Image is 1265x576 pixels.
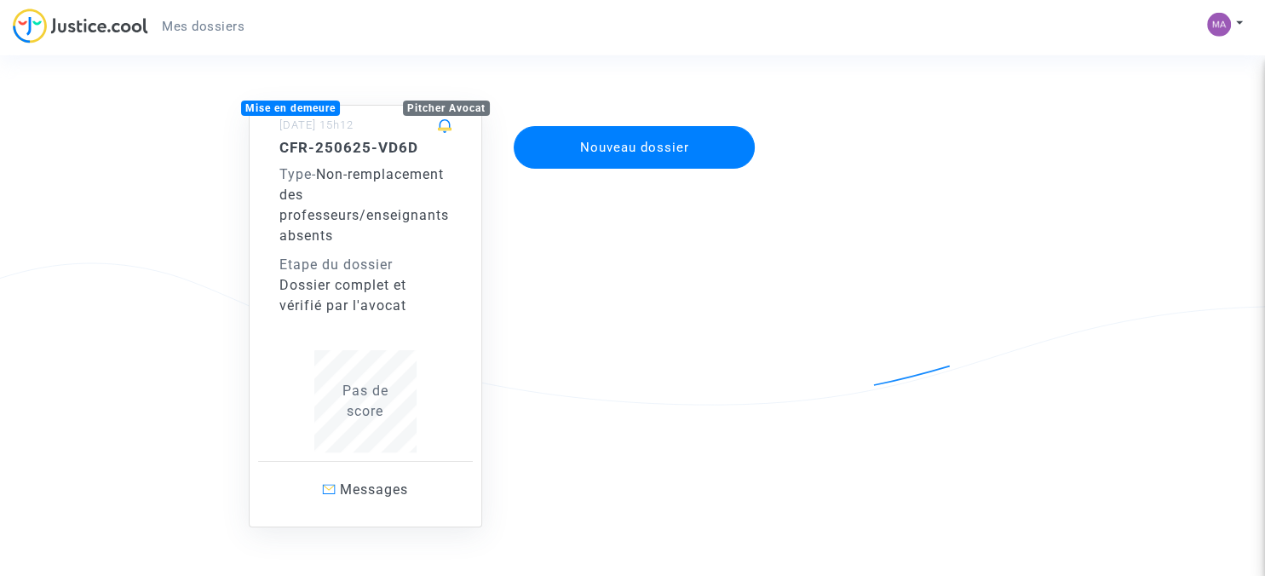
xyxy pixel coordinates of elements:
span: - [279,166,316,182]
span: Type [279,166,312,182]
div: Mise en demeure [241,101,340,116]
button: Nouveau dossier [514,126,756,169]
h5: CFR-250625-VD6D [279,139,451,156]
a: Messages [258,461,473,518]
a: Nouveau dossier [512,115,757,131]
div: Etape du dossier [279,255,451,275]
div: Pitcher Avocat [403,101,490,116]
span: Messages [340,481,408,498]
span: Non-remplacement des professeurs/enseignants absents [279,166,449,244]
img: jc-logo.svg [13,9,148,43]
div: Dossier complet et vérifié par l'avocat [279,275,451,316]
img: 1191fd76e055caac5f6fc5eb25766cbb [1207,13,1231,37]
a: Mes dossiers [148,14,258,39]
span: Pas de score [342,383,388,419]
span: Mes dossiers [162,19,244,34]
a: Mise en demeurePitcher Avocat[DATE] 15h12CFR-250625-VD6DType-Non-remplacement des professeurs/ens... [232,71,499,527]
small: [DATE] 15h12 [279,118,354,131]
